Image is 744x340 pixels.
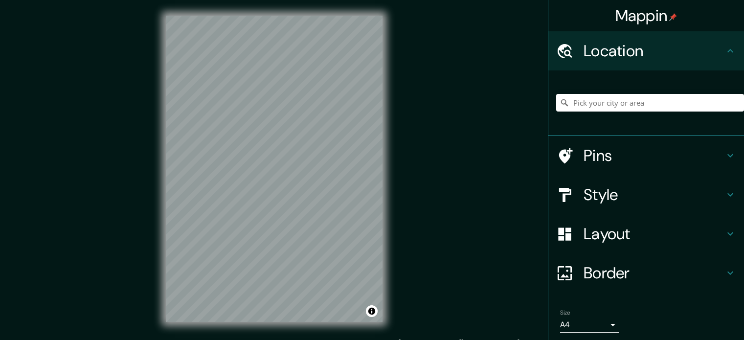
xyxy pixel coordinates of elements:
h4: Layout [584,224,724,244]
img: pin-icon.png [669,13,677,21]
div: Location [548,31,744,70]
label: Size [560,309,570,317]
div: Style [548,175,744,214]
div: Pins [548,136,744,175]
div: Border [548,253,744,293]
button: Toggle attribution [366,305,378,317]
h4: Mappin [615,6,677,25]
h4: Pins [584,146,724,165]
h4: Style [584,185,724,204]
canvas: Map [166,16,383,322]
div: A4 [560,317,619,333]
div: Layout [548,214,744,253]
h4: Border [584,263,724,283]
input: Pick your city or area [556,94,744,112]
h4: Location [584,41,724,61]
